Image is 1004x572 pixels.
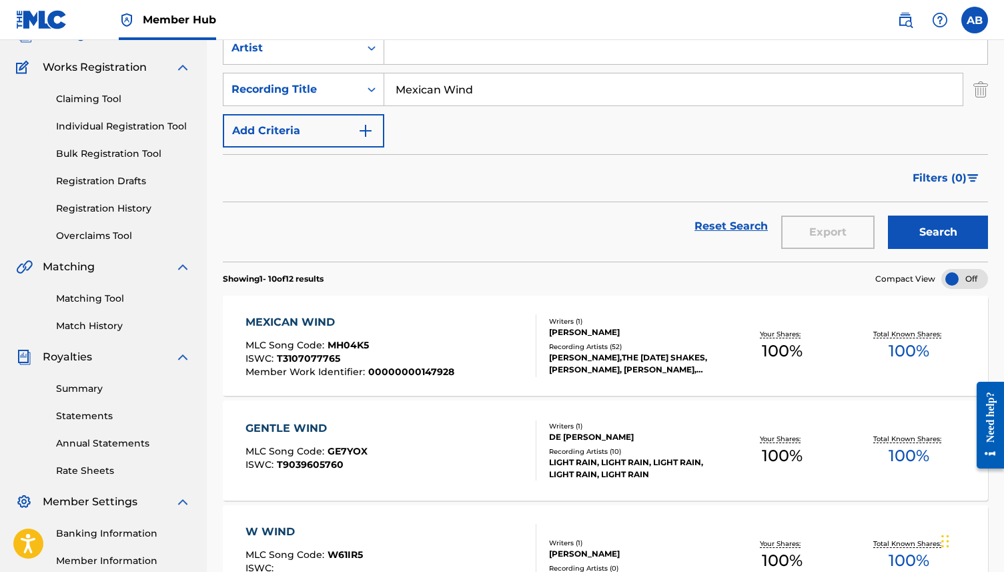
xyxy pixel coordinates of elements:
img: expand [175,494,191,510]
a: Bulk Registration Tool [56,147,191,161]
a: Registration Drafts [56,174,191,188]
p: Total Known Shares: [873,539,945,549]
a: Matching Tool [56,292,191,306]
div: DE [PERSON_NAME] [549,431,718,443]
span: 100 % [762,444,803,468]
span: T3107077765 [277,352,340,364]
span: 100 % [889,444,929,468]
p: Total Known Shares: [873,434,945,444]
a: Summary [56,382,191,396]
div: Artist [231,40,352,56]
div: Writers ( 1 ) [549,538,718,548]
p: Your Shares: [760,434,804,444]
span: Matching [43,259,95,275]
a: Claiming Tool [56,92,191,106]
div: Writers ( 1 ) [549,421,718,431]
span: Filters ( 0 ) [913,170,967,186]
img: expand [175,59,191,75]
div: [PERSON_NAME] [549,548,718,560]
span: Member Settings [43,494,137,510]
span: ISWC : [245,352,277,364]
span: GE7YOX [328,445,368,457]
img: MLC Logo [16,10,67,29]
button: Filters (0) [905,162,988,195]
a: Reset Search [688,212,775,241]
img: Member Settings [16,494,32,510]
div: [PERSON_NAME] [549,326,718,338]
a: Registration History [56,202,191,216]
span: 100 % [889,339,929,363]
span: 100 % [762,339,803,363]
img: search [897,12,913,28]
span: MLC Song Code : [245,339,328,351]
img: filter [967,174,979,182]
img: Matching [16,259,33,275]
form: Search Form [223,31,988,262]
a: Annual Statements [56,437,191,451]
img: 9d2ae6d4665cec9f34b9.svg [358,123,374,139]
a: Member Information [56,554,191,568]
span: MH04K5 [328,339,369,351]
img: expand [175,259,191,275]
span: MLC Song Code : [245,445,328,457]
div: LIGHT RAIN, LIGHT RAIN, LIGHT RAIN, LIGHT RAIN, LIGHT RAIN [549,457,718,481]
div: Recording Artists ( 10 ) [549,447,718,457]
a: Rate Sheets [56,464,191,478]
a: Public Search [892,7,919,33]
div: Drag [941,521,949,561]
div: [PERSON_NAME],THE [DATE] SHAKES, [PERSON_NAME], [PERSON_NAME], [PERSON_NAME] & THE [DATE] SHAKES,... [549,352,718,376]
a: Individual Registration Tool [56,119,191,133]
div: User Menu [961,7,988,33]
a: Banking Information [56,527,191,541]
span: W61IR5 [328,549,363,561]
div: Recording Artists ( 52 ) [549,342,718,352]
div: Recording Title [231,81,352,97]
img: Royalties [16,349,32,365]
span: 00000000147928 [368,366,454,378]
span: Works Registration [43,59,147,75]
button: Add Criteria [223,114,384,148]
span: T9039605760 [277,459,344,471]
a: Match History [56,319,191,333]
iframe: Chat Widget [937,508,1004,572]
img: expand [175,349,191,365]
div: W WIND [245,524,455,540]
span: Royalties [43,349,92,365]
a: MEXICAN WINDMLC Song Code:MH04K5ISWC:T3107077765Member Work Identifier:00000000147928Writers (1)[... [223,296,988,396]
div: MEXICAN WIND [245,314,454,330]
p: Your Shares: [760,539,804,549]
p: Showing 1 - 10 of 12 results [223,273,324,285]
img: help [932,12,948,28]
span: ISWC : [245,459,277,471]
span: Member Work Identifier : [245,366,368,378]
p: Your Shares: [760,329,804,339]
img: Delete Criterion [973,73,988,106]
a: GENTLE WINDMLC Song Code:GE7YOXISWC:T9039605760Writers (1)DE [PERSON_NAME]Recording Artists (10)L... [223,400,988,501]
span: MLC Song Code : [245,549,328,561]
div: GENTLE WIND [245,420,368,437]
span: Compact View [875,273,935,285]
iframe: Resource Center [967,371,1004,479]
button: Search [888,216,988,249]
img: Works Registration [16,59,33,75]
p: Total Known Shares: [873,329,945,339]
a: Statements [56,409,191,423]
span: Member Hub [143,12,216,27]
img: Top Rightsholder [119,12,135,28]
div: Help [927,7,953,33]
div: Writers ( 1 ) [549,316,718,326]
a: CatalogCatalog [16,27,85,43]
a: Overclaims Tool [56,229,191,243]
